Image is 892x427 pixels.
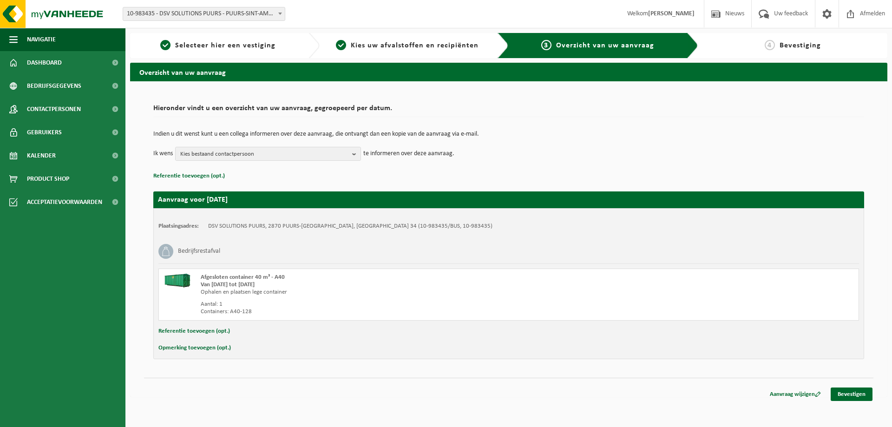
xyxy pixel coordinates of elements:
h2: Overzicht van uw aanvraag [130,63,887,81]
span: 1 [160,40,171,50]
p: te informeren over deze aanvraag. [363,147,454,161]
span: Bevestiging [780,42,821,49]
span: Kies bestaand contactpersoon [180,147,348,161]
p: Indien u dit wenst kunt u een collega informeren over deze aanvraag, die ontvangt dan een kopie v... [153,131,864,138]
button: Referentie toevoegen (opt.) [153,170,225,182]
a: Aanvraag wijzigen [763,388,828,401]
span: Acceptatievoorwaarden [27,191,102,214]
span: Dashboard [27,51,62,74]
span: Kies uw afvalstoffen en recipiënten [351,42,479,49]
span: Product Shop [27,167,69,191]
img: HK-XA-40-GN-00.png [164,274,191,288]
strong: [PERSON_NAME] [648,10,695,17]
button: Referentie toevoegen (opt.) [158,325,230,337]
td: DSV SOLUTIONS PUURS, 2870 PUURS-[GEOGRAPHIC_DATA], [GEOGRAPHIC_DATA] 34 (10-983435/BUS, 10-983435) [208,223,492,230]
span: Navigatie [27,28,56,51]
a: Bevestigen [831,388,872,401]
span: Selecteer hier een vestiging [175,42,275,49]
span: 4 [765,40,775,50]
strong: Van [DATE] tot [DATE] [201,282,255,288]
strong: Aanvraag voor [DATE] [158,196,228,204]
span: 10-983435 - DSV SOLUTIONS PUURS - PUURS-SINT-AMANDS [123,7,285,20]
span: Bedrijfsgegevens [27,74,81,98]
span: 10-983435 - DSV SOLUTIONS PUURS - PUURS-SINT-AMANDS [123,7,285,21]
a: 1Selecteer hier een vestiging [135,40,301,51]
span: 3 [541,40,551,50]
strong: Plaatsingsadres: [158,223,199,229]
p: Ik wens [153,147,173,161]
span: Contactpersonen [27,98,81,121]
div: Aantal: 1 [201,301,546,308]
span: Gebruikers [27,121,62,144]
button: Kies bestaand contactpersoon [175,147,361,161]
button: Opmerking toevoegen (opt.) [158,342,231,354]
span: Overzicht van uw aanvraag [556,42,654,49]
span: 2 [336,40,346,50]
span: Afgesloten container 40 m³ - A40 [201,274,285,280]
div: Ophalen en plaatsen lege container [201,289,546,296]
h2: Hieronder vindt u een overzicht van uw aanvraag, gegroepeerd per datum. [153,105,864,117]
div: Containers: A40-128 [201,308,546,315]
h3: Bedrijfsrestafval [178,244,220,259]
a: 2Kies uw afvalstoffen en recipiënten [324,40,491,51]
span: Kalender [27,144,56,167]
